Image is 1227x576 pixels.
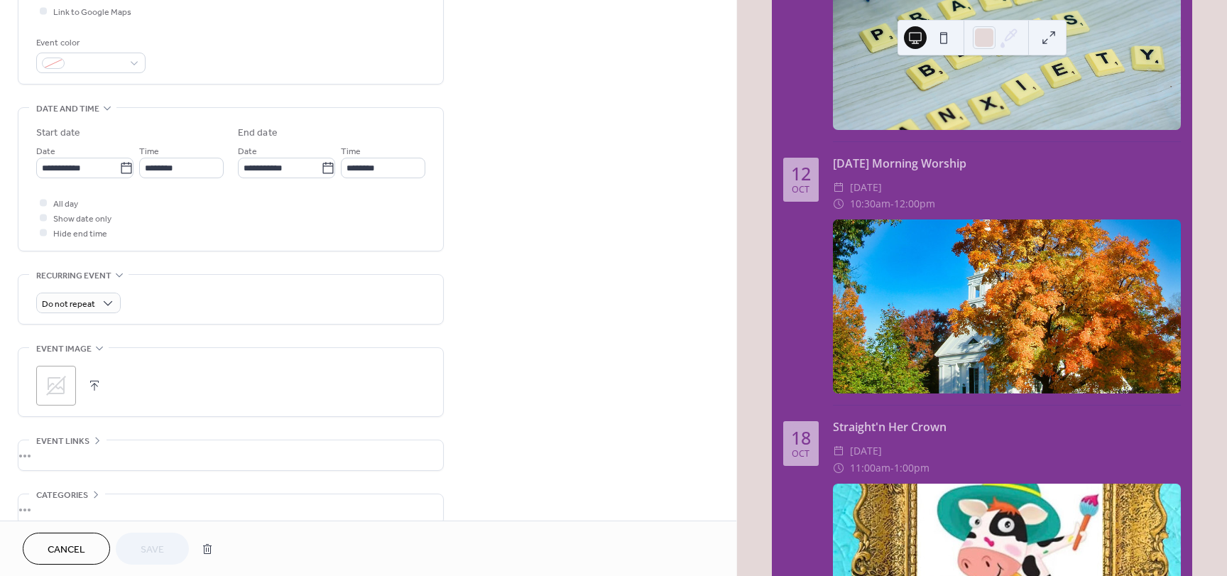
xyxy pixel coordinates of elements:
div: ​ [833,195,844,212]
span: 10:30am [850,195,890,212]
div: 12 [791,165,811,183]
span: Link to Google Maps [53,5,131,20]
div: Oct [792,450,809,459]
span: Cancel [48,543,85,558]
div: Oct [792,185,809,195]
span: Time [341,144,361,159]
div: ​ [833,460,844,477]
div: Start date [36,126,80,141]
span: [DATE] [850,179,882,196]
span: Event links [36,434,89,449]
div: End date [238,126,278,141]
button: Cancel [23,533,110,565]
span: - [890,195,894,212]
div: ​ [833,442,844,460]
span: Event image [36,342,92,357]
span: Do not repeat [42,296,95,313]
span: - [890,460,894,477]
div: ​ [833,179,844,196]
div: Straight'n Her Crown [833,418,1181,435]
span: All day [53,197,78,212]
span: 1:00pm [894,460,929,477]
span: Categories [36,488,88,503]
div: [DATE] Morning Worship [833,155,1181,172]
span: Hide end time [53,227,107,241]
span: [DATE] [850,442,882,460]
span: 11:00am [850,460,890,477]
div: Event color [36,36,143,50]
span: Show date only [53,212,111,227]
span: Date [36,144,55,159]
span: Date [238,144,257,159]
span: Recurring event [36,268,111,283]
span: 12:00pm [894,195,935,212]
div: 18 [791,429,811,447]
span: Time [139,144,159,159]
div: ••• [18,440,443,470]
div: ••• [18,494,443,524]
span: Date and time [36,102,99,116]
div: ; [36,366,76,406]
